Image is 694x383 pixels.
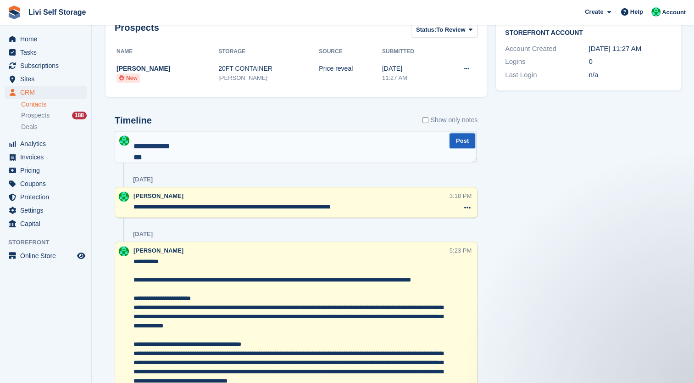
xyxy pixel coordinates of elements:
div: n/a [589,70,672,80]
h2: Prospects [115,23,159,39]
th: Source [319,45,382,59]
img: Joe Robertson [119,135,129,146]
span: Deals [21,123,38,131]
a: menu [5,151,87,163]
a: menu [5,249,87,262]
a: Prospects 188 [21,111,87,120]
img: Joe Robertson [651,7,661,17]
span: Analytics [20,137,75,150]
span: [PERSON_NAME] [133,192,183,199]
a: menu [5,217,87,230]
div: 188 [72,112,87,119]
a: menu [5,59,87,72]
img: stora-icon-8386f47178a22dfd0bd8f6a31ec36ba5ce8667c1dd55bd0f319d3a0aa187defe.svg [7,6,21,19]
div: Logins [505,56,589,67]
div: 3:18 PM [450,191,472,200]
div: [DATE] 11:27 AM [589,44,672,54]
img: Joe Robertson [119,191,129,202]
span: CRM [20,86,75,99]
span: To Review [436,25,465,34]
a: menu [5,86,87,99]
div: Price reveal [319,64,382,73]
h2: Storefront Account [505,28,672,37]
div: [PERSON_NAME] [218,73,319,83]
span: [PERSON_NAME] [133,247,183,254]
div: [DATE] [133,231,153,238]
div: 0 [589,56,672,67]
div: 20FT CONTAINER [218,64,319,73]
span: Invoices [20,151,75,163]
a: Deals [21,122,87,132]
a: Preview store [76,250,87,261]
a: Contacts [21,100,87,109]
div: [DATE] [382,64,442,73]
span: Account [662,8,686,17]
a: menu [5,33,87,45]
button: Post [450,133,475,148]
a: menu [5,191,87,203]
div: 5:23 PM [450,246,472,255]
a: menu [5,177,87,190]
label: Show only notes [422,115,477,125]
span: Sites [20,73,75,85]
img: Joe Robertson [119,246,129,256]
a: menu [5,204,87,217]
a: menu [5,73,87,85]
span: Help [630,7,643,17]
span: Settings [20,204,75,217]
th: Submitted [382,45,442,59]
span: Create [585,7,603,17]
li: New [117,73,140,83]
div: [DATE] [133,176,153,183]
th: Name [115,45,218,59]
span: Protection [20,191,75,203]
div: [PERSON_NAME] [117,64,218,73]
a: menu [5,137,87,150]
th: Storage [218,45,319,59]
a: menu [5,46,87,59]
span: Capital [20,217,75,230]
span: Online Store [20,249,75,262]
button: Status: To Review [411,23,477,38]
input: Show only notes [422,115,428,125]
span: Subscriptions [20,59,75,72]
span: Tasks [20,46,75,59]
span: Prospects [21,111,50,120]
span: Home [20,33,75,45]
span: Pricing [20,164,75,177]
div: Account Created [505,44,589,54]
h2: Timeline [115,115,152,126]
span: Coupons [20,177,75,190]
a: menu [5,164,87,177]
span: Storefront [8,238,91,247]
div: 11:27 AM [382,73,442,83]
a: Livi Self Storage [25,5,89,20]
div: Last Login [505,70,589,80]
span: Status: [416,25,436,34]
